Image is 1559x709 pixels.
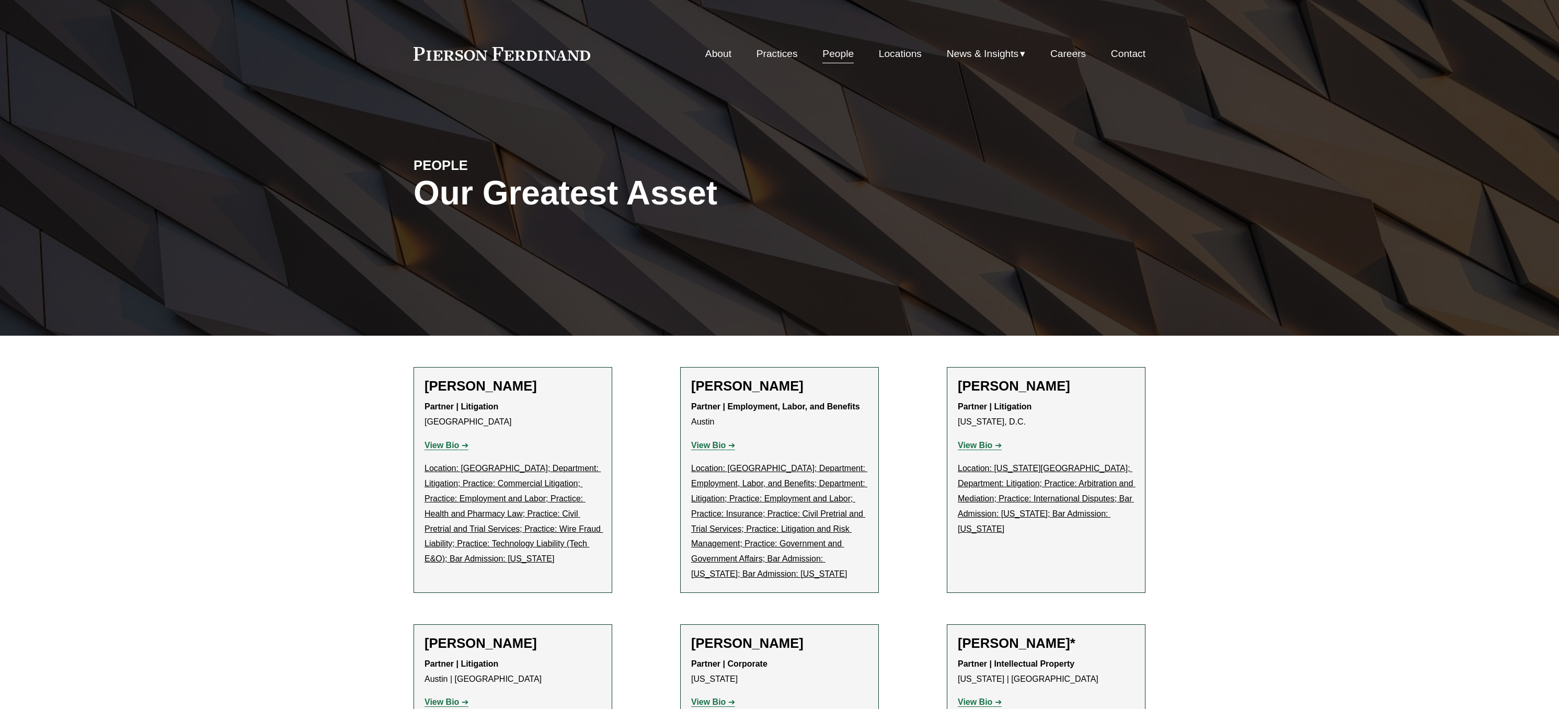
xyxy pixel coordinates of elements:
[425,441,468,450] a: View Bio
[822,44,854,64] a: People
[1050,44,1086,64] a: Careers
[425,399,601,430] p: [GEOGRAPHIC_DATA]
[958,402,1031,411] strong: Partner | Litigation
[958,399,1134,430] p: [US_STATE], D.C.
[691,657,868,687] p: [US_STATE]
[414,174,901,212] h1: Our Greatest Asset
[958,697,992,706] strong: View Bio
[705,44,731,64] a: About
[958,635,1134,651] h2: [PERSON_NAME]*
[425,659,498,668] strong: Partner | Litigation
[958,441,992,450] strong: View Bio
[425,402,498,411] strong: Partner | Litigation
[691,441,726,450] strong: View Bio
[691,378,868,394] h2: [PERSON_NAME]
[958,659,1074,668] strong: Partner | Intellectual Property
[425,657,601,687] p: Austin | [GEOGRAPHIC_DATA]
[691,441,735,450] a: View Bio
[691,399,868,430] p: Austin
[947,44,1026,64] a: folder dropdown
[425,441,459,450] strong: View Bio
[958,464,1136,533] u: Location: [US_STATE][GEOGRAPHIC_DATA]; Department: Litigation; Practice: Arbitration and Mediatio...
[691,402,860,411] strong: Partner | Employment, Labor, and Benefits
[425,635,601,651] h2: [PERSON_NAME]
[425,697,468,706] a: View Bio
[425,464,603,563] u: Location: [GEOGRAPHIC_DATA]; Department: Litigation; Practice: Commercial Litigation; Practice: E...
[425,697,459,706] strong: View Bio
[958,378,1134,394] h2: [PERSON_NAME]
[1111,44,1145,64] a: Contact
[958,657,1134,687] p: [US_STATE] | [GEOGRAPHIC_DATA]
[425,378,601,394] h2: [PERSON_NAME]
[414,157,597,174] h4: PEOPLE
[691,659,767,668] strong: Partner | Corporate
[958,441,1002,450] a: View Bio
[958,697,1002,706] a: View Bio
[756,44,798,64] a: Practices
[947,45,1019,63] span: News & Insights
[879,44,922,64] a: Locations
[691,697,735,706] a: View Bio
[691,635,868,651] h2: [PERSON_NAME]
[691,464,867,578] u: Location: [GEOGRAPHIC_DATA]; Department: Employment, Labor, and Benefits; Department: Litigation;...
[691,697,726,706] strong: View Bio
